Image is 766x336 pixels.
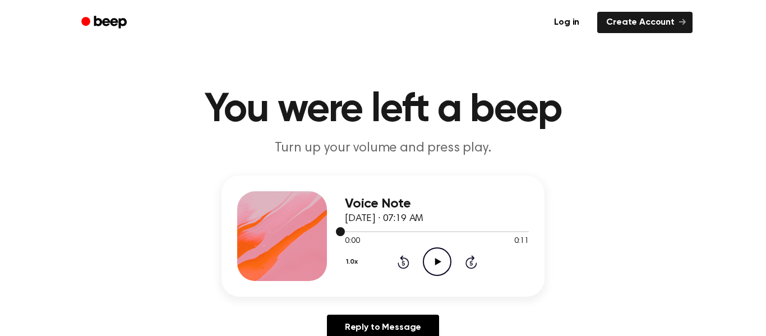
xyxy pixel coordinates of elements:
a: Log in [543,10,590,35]
h3: Voice Note [345,196,529,211]
span: 0:11 [514,236,529,247]
h1: You were left a beep [96,90,670,130]
p: Turn up your volume and press play. [168,139,598,158]
a: Beep [73,12,137,34]
span: 0:00 [345,236,359,247]
button: 1.0x [345,252,362,271]
a: Create Account [597,12,693,33]
span: [DATE] · 07:19 AM [345,214,423,224]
